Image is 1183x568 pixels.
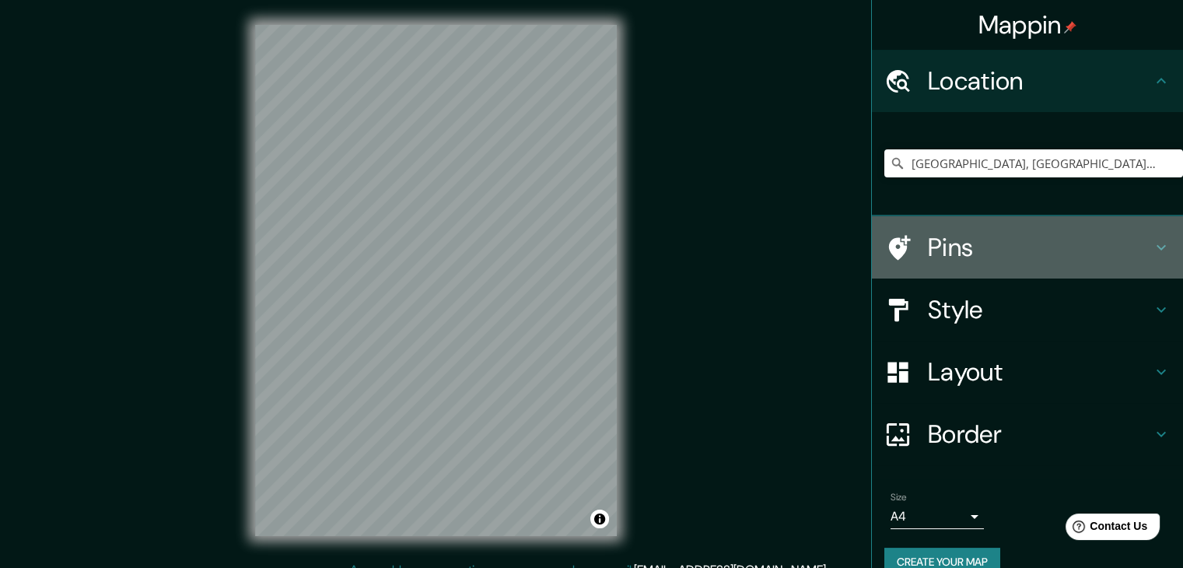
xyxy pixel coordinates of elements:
[255,25,617,536] canvas: Map
[891,504,984,529] div: A4
[1064,21,1076,33] img: pin-icon.png
[884,149,1183,177] input: Pick your city or area
[928,65,1152,96] h4: Location
[928,294,1152,325] h4: Style
[590,510,609,528] button: Toggle attribution
[872,50,1183,112] div: Location
[928,419,1152,450] h4: Border
[1045,507,1166,551] iframe: Help widget launcher
[872,341,1183,403] div: Layout
[872,403,1183,465] div: Border
[891,491,907,504] label: Size
[978,9,1077,40] h4: Mappin
[872,279,1183,341] div: Style
[928,232,1152,263] h4: Pins
[872,216,1183,279] div: Pins
[928,356,1152,387] h4: Layout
